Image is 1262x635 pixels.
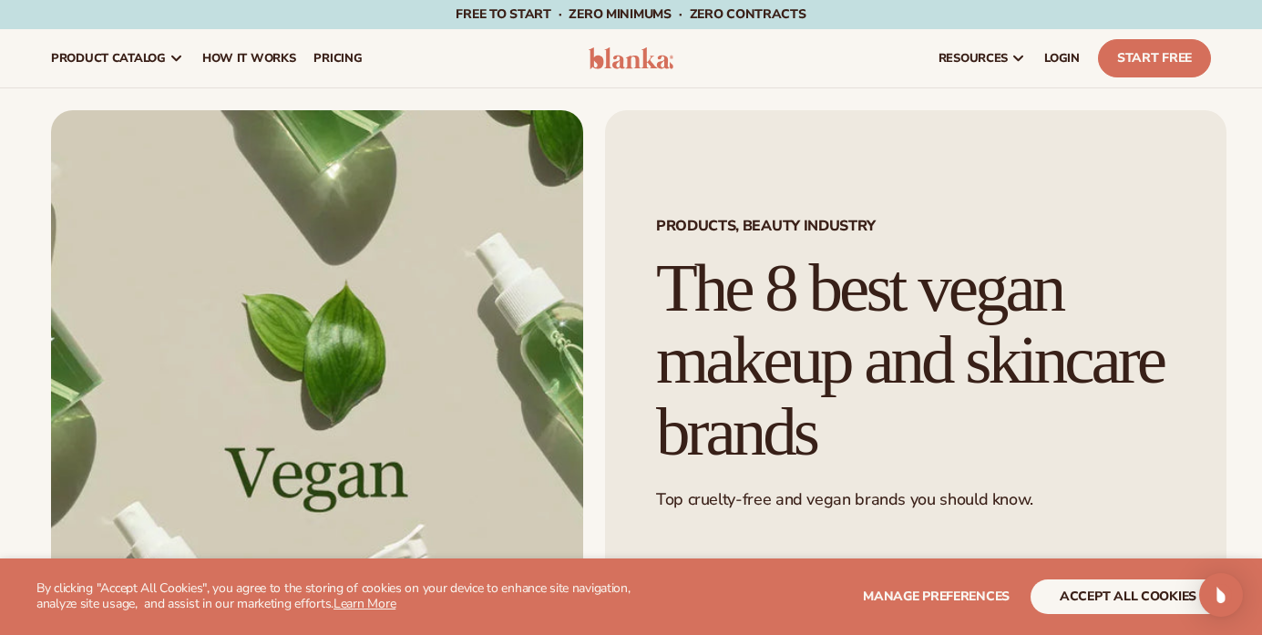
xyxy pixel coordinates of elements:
a: resources [929,29,1035,87]
a: pricing [304,29,371,87]
span: LOGIN [1044,51,1080,66]
p: By clicking "Accept All Cookies", you agree to the storing of cookies on your device to enhance s... [36,581,638,612]
a: Learn More [333,595,395,612]
h1: The 8 best vegan makeup and skincare brands [656,252,1175,467]
span: Free to start · ZERO minimums · ZERO contracts [456,5,805,23]
div: Open Intercom Messenger [1199,573,1243,617]
a: product catalog [42,29,193,87]
button: accept all cookies [1031,579,1226,614]
span: resources [939,51,1008,66]
a: Start Free [1098,39,1211,77]
a: LOGIN [1035,29,1089,87]
span: Manage preferences [863,588,1010,605]
img: logo [589,47,674,69]
a: How It Works [193,29,305,87]
span: Products, Beauty Industry [656,219,1175,233]
span: How It Works [202,51,296,66]
span: Top cruelty-free and vegan brands you should know. [656,488,1033,510]
span: product catalog [51,51,166,66]
button: Manage preferences [863,579,1010,614]
span: pricing [313,51,362,66]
